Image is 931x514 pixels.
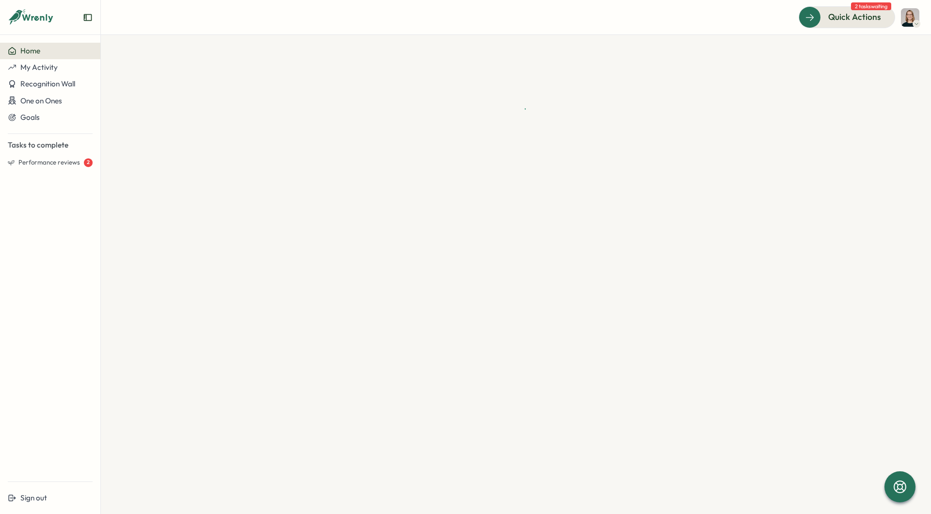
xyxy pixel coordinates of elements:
[799,6,895,28] button: Quick Actions
[83,13,93,22] button: Expand sidebar
[20,96,62,105] span: One on Ones
[851,2,891,10] span: 2 tasks waiting
[8,140,93,150] p: Tasks to complete
[828,11,881,23] span: Quick Actions
[20,63,58,72] span: My Activity
[20,493,47,502] span: Sign out
[20,113,40,122] span: Goals
[18,158,80,167] span: Performance reviews
[20,79,75,88] span: Recognition Wall
[84,158,93,167] div: 2
[901,8,919,27] img: Kerstin Manninger
[20,46,40,55] span: Home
